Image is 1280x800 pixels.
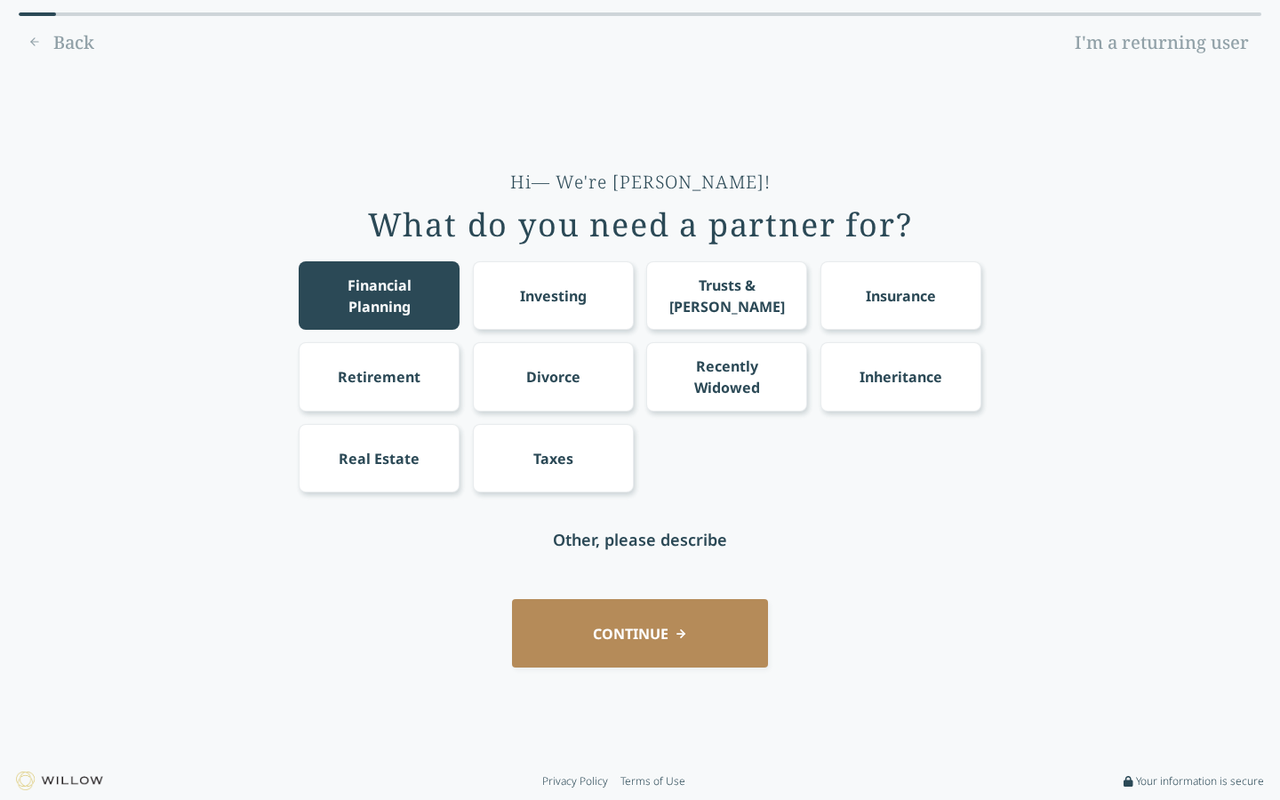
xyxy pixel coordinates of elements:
div: Insurance [866,285,936,307]
a: Privacy Policy [542,774,608,788]
div: Inheritance [860,366,942,388]
span: Your information is secure [1136,774,1264,788]
div: What do you need a partner for? [368,207,913,243]
div: Trusts & [PERSON_NAME] [663,275,791,317]
img: Willow logo [16,772,103,790]
div: Other, please describe [553,527,727,552]
a: Terms of Use [620,774,685,788]
button: CONTINUE [512,599,768,668]
div: Taxes [533,448,573,469]
div: Retirement [338,366,420,388]
div: Investing [520,285,587,307]
div: 0% complete [19,12,56,16]
div: Financial Planning [316,275,444,317]
div: Divorce [526,366,580,388]
a: I'm a returning user [1062,28,1261,57]
div: Hi— We're [PERSON_NAME]! [510,170,771,195]
div: Real Estate [339,448,420,469]
div: Recently Widowed [663,356,791,398]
